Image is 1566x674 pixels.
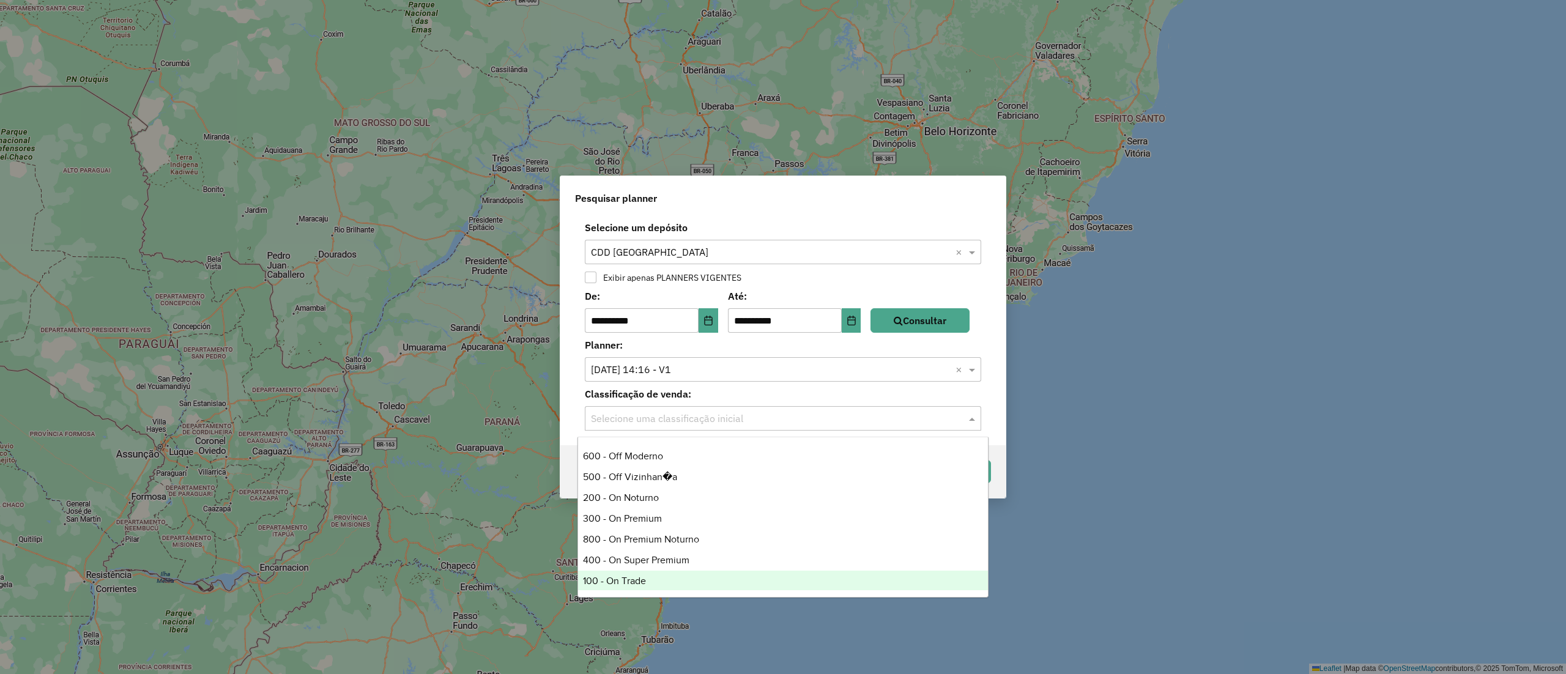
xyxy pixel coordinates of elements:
label: Até: [728,289,861,303]
button: Choose Date [699,308,718,333]
div: 800 - On Premium Noturno [578,529,987,550]
span: Pesquisar planner [575,191,657,206]
div: 400 - On Super Premium [578,550,987,571]
button: Choose Date [842,308,861,333]
label: Selecione um depósito [577,220,989,235]
div: 300 - On Premium [578,508,987,529]
label: Planner: [577,338,989,352]
button: Consultar [870,308,970,333]
label: De: [585,289,718,303]
div: 100 - On Trade [578,571,987,591]
div: 500 - Off Vizinhan�a [578,467,987,487]
div: 600 - Off Moderno [578,446,987,467]
ng-dropdown-panel: Options list [577,437,988,598]
div: 200 - On Noturno [578,487,987,508]
label: Classificação de venda: [577,387,989,401]
span: Clear all [956,362,966,377]
label: Exibir apenas PLANNERS VIGENTES [597,273,741,282]
span: Clear all [956,245,966,259]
